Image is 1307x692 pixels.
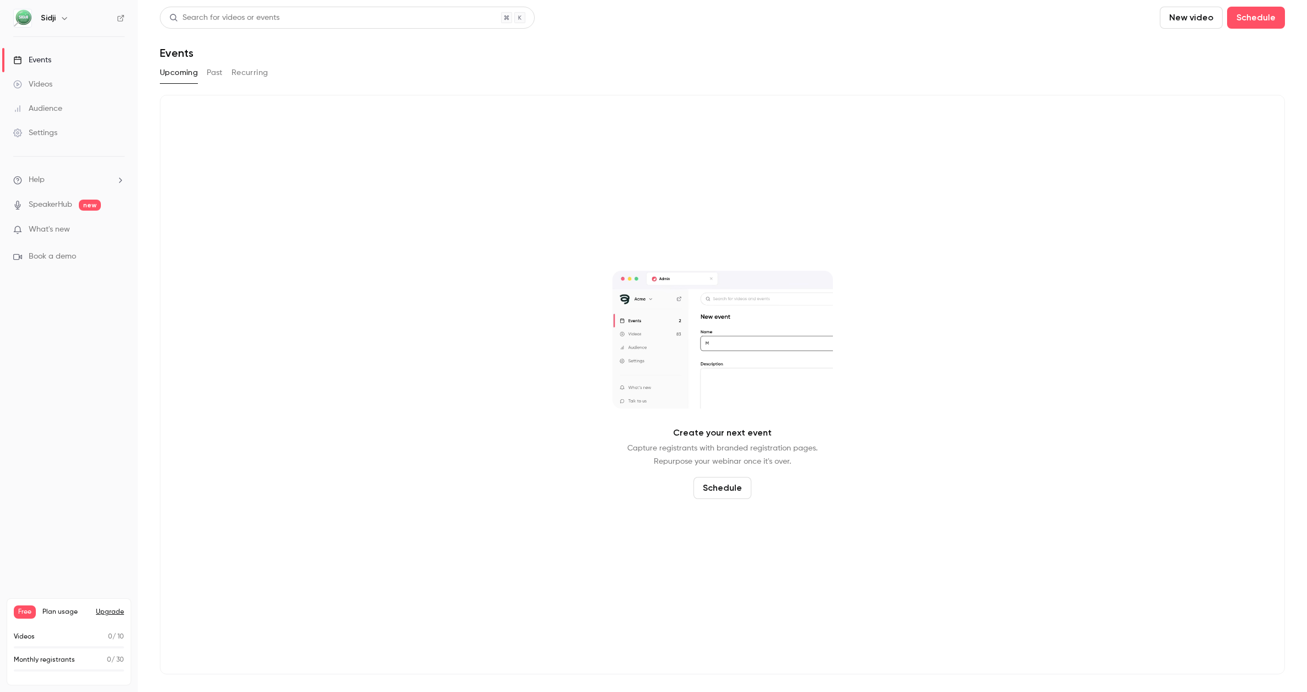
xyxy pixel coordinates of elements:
button: Schedule [693,477,751,499]
button: Upgrade [96,608,124,616]
button: Schedule [1227,7,1285,29]
img: Sidji [14,9,31,27]
div: Videos [13,79,52,90]
span: Free [14,605,36,619]
li: help-dropdown-opener [13,174,125,186]
span: Book a demo [29,251,76,262]
span: Plan usage [42,608,89,616]
p: / 30 [107,655,124,665]
div: Audience [13,103,62,114]
button: Recurring [232,64,268,82]
span: new [79,200,101,211]
span: What's new [29,224,70,235]
p: Create your next event [673,426,772,439]
div: Search for videos or events [169,12,279,24]
p: Capture registrants with branded registration pages. Repurpose your webinar once it's over. [627,442,817,468]
p: Monthly registrants [14,655,75,665]
div: Events [13,55,51,66]
button: Upcoming [160,64,198,82]
h6: Sidji [41,13,56,24]
button: Past [207,64,223,82]
span: Help [29,174,45,186]
div: Settings [13,127,57,138]
span: 0 [107,657,111,663]
button: New video [1160,7,1223,29]
a: SpeakerHub [29,199,72,211]
p: Videos [14,632,35,642]
h1: Events [160,46,193,60]
p: / 10 [108,632,124,642]
span: 0 [108,634,112,640]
